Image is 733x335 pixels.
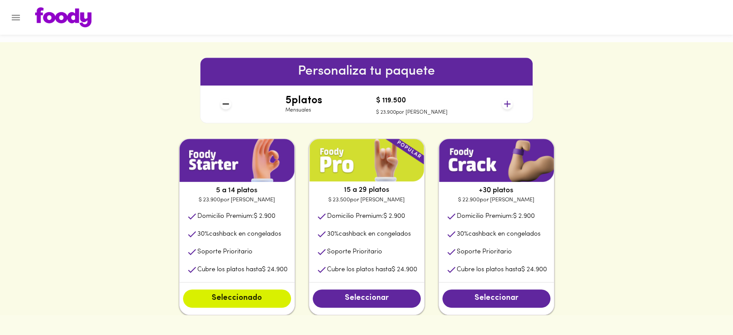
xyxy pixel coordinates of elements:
[451,294,542,303] span: Seleccionar
[197,231,209,237] span: 30 %
[327,231,339,237] span: 30 %
[309,196,424,204] p: $ 23.500 por [PERSON_NAME]
[313,289,421,308] button: Seleccionar
[285,107,322,114] p: Mensuales
[439,185,554,196] p: +30 platos
[383,213,405,220] span: $ 2.900
[376,109,448,116] p: $ 23.900 por [PERSON_NAME]
[200,61,533,82] h6: Personaliza tu paquete
[183,289,291,308] button: Seleccionado
[35,7,92,27] img: logo.png
[513,213,535,220] span: $ 2.900
[192,294,282,303] span: Seleccionado
[5,7,26,28] button: Menu
[327,265,417,274] p: Cubre los platos hasta $ 24.900
[457,247,512,256] p: Soporte Prioritario
[683,285,724,326] iframe: Messagebird Livechat Widget
[439,139,554,182] img: plan1
[457,212,535,221] p: Domicilio Premium:
[327,212,405,221] p: Domicilio Premium:
[197,230,281,239] p: cashback en congelados
[309,139,424,182] img: plan1
[197,247,252,256] p: Soporte Prioritario
[327,230,411,239] p: cashback en congelados
[180,139,295,182] img: plan1
[376,97,448,105] h4: $ 119.500
[254,213,275,220] span: $ 2.900
[180,185,295,196] p: 5 a 14 platos
[457,230,540,239] p: cashback en congelados
[439,196,554,204] p: $ 22.900 por [PERSON_NAME]
[180,196,295,204] p: $ 23.900 por [PERSON_NAME]
[197,212,275,221] p: Domicilio Premium:
[457,231,468,237] span: 30 %
[285,95,322,106] h4: 5 platos
[321,294,412,303] span: Seleccionar
[457,265,547,274] p: Cubre los platos hasta $ 24.900
[309,185,424,195] p: 15 a 29 platos
[197,265,288,274] p: Cubre los platos hasta $ 24.900
[442,289,550,308] button: Seleccionar
[327,247,382,256] p: Soporte Prioritario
